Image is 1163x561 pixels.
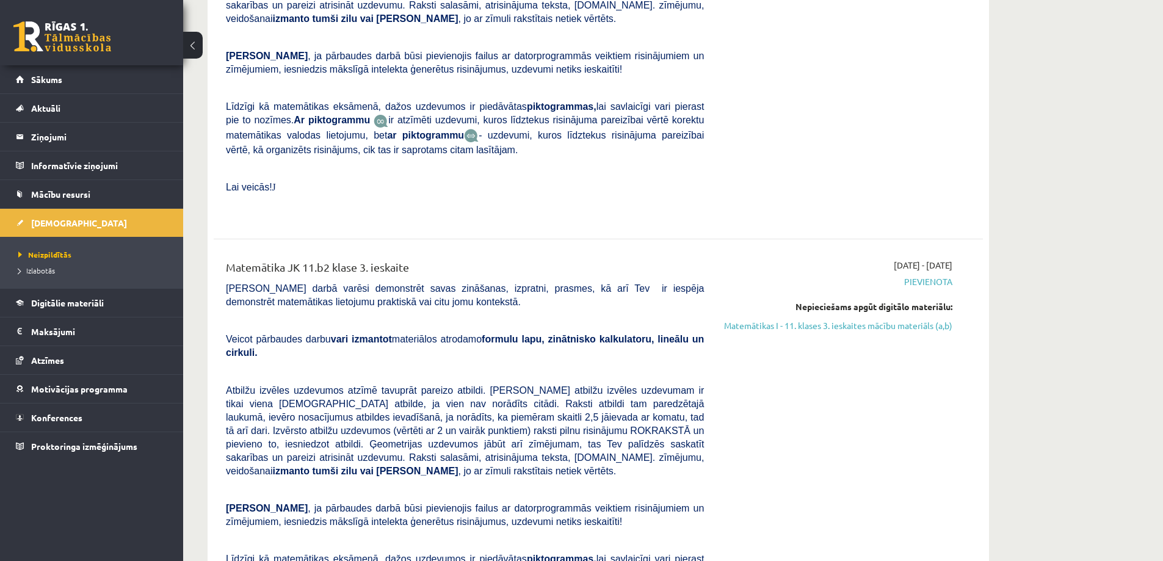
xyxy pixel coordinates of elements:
span: [PERSON_NAME] darbā varēsi demonstrēt savas zināšanas, izpratni, prasmes, kā arī Tev ir iespēja d... [226,283,704,307]
span: Neizpildītās [18,250,71,259]
a: Sākums [16,65,168,93]
a: Motivācijas programma [16,375,168,403]
legend: Informatīvie ziņojumi [31,151,168,179]
b: tumši zilu vai [PERSON_NAME] [312,466,458,476]
span: [DEMOGRAPHIC_DATA] [31,217,127,228]
a: Konferences [16,404,168,432]
span: - uzdevumi, kuros līdztekus risinājuma pareizībai vērtē, kā organizēts risinājums, cik tas ir sap... [226,130,704,155]
span: ir atzīmēti uzdevumi, kuros līdztekus risinājuma pareizībai vērtē korektu matemātikas valodas lie... [226,115,704,140]
b: ar piktogrammu [387,130,464,140]
img: JfuEzvunn4EvwAAAAASUVORK5CYII= [374,114,388,128]
span: Aktuāli [31,103,60,114]
a: Rīgas 1. Tālmācības vidusskola [13,21,111,52]
span: , ja pārbaudes darbā būsi pievienojis failus ar datorprogrammās veiktiem risinājumiem un zīmējumi... [226,51,704,74]
a: Atzīmes [16,346,168,374]
a: Mācību resursi [16,180,168,208]
b: vari izmantot [331,334,392,344]
div: Matemātika JK 11.b2 klase 3. ieskaite [226,259,704,281]
a: Neizpildītās [18,249,171,260]
span: [PERSON_NAME] [226,51,308,61]
div: Nepieciešams apgūt digitālo materiālu: [722,300,952,313]
a: Aktuāli [16,94,168,122]
span: J [272,182,276,192]
span: Digitālie materiāli [31,297,104,308]
span: Izlabotās [18,266,55,275]
a: Informatīvie ziņojumi [16,151,168,179]
a: Digitālie materiāli [16,289,168,317]
b: tumši zilu vai [PERSON_NAME] [312,13,458,24]
span: Atbilžu izvēles uzdevumos atzīmē tavuprāt pareizo atbildi. [PERSON_NAME] atbilžu izvēles uzdevuma... [226,385,704,476]
span: Sākums [31,74,62,85]
span: Konferences [31,412,82,423]
a: Matemātikas I - 11. klases 3. ieskaites mācību materiāls (a,b) [722,319,952,332]
span: Pievienota [722,275,952,288]
b: izmanto [273,13,310,24]
span: Motivācijas programma [31,383,128,394]
a: [DEMOGRAPHIC_DATA] [16,209,168,237]
img: wKvN42sLe3LLwAAAABJRU5ErkJggg== [464,129,479,143]
a: Proktoringa izmēģinājums [16,432,168,460]
a: Izlabotās [18,265,171,276]
span: [PERSON_NAME] [226,503,308,513]
a: Maksājumi [16,317,168,346]
span: Lai veicās! [226,182,272,192]
span: Proktoringa izmēģinājums [31,441,137,452]
b: piktogrammas, [527,101,596,112]
a: Ziņojumi [16,123,168,151]
b: Ar piktogrammu [294,115,370,125]
span: , ja pārbaudes darbā būsi pievienojis failus ar datorprogrammās veiktiem risinājumiem un zīmējumi... [226,503,704,527]
legend: Ziņojumi [31,123,168,151]
span: Līdzīgi kā matemātikas eksāmenā, dažos uzdevumos ir piedāvātas lai savlaicīgi vari pierast pie to... [226,101,704,125]
span: [DATE] - [DATE] [894,259,952,272]
legend: Maksājumi [31,317,168,346]
span: Veicot pārbaudes darbu materiālos atrodamo [226,334,704,358]
span: Mācību resursi [31,189,90,200]
b: izmanto [273,466,310,476]
span: Atzīmes [31,355,64,366]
